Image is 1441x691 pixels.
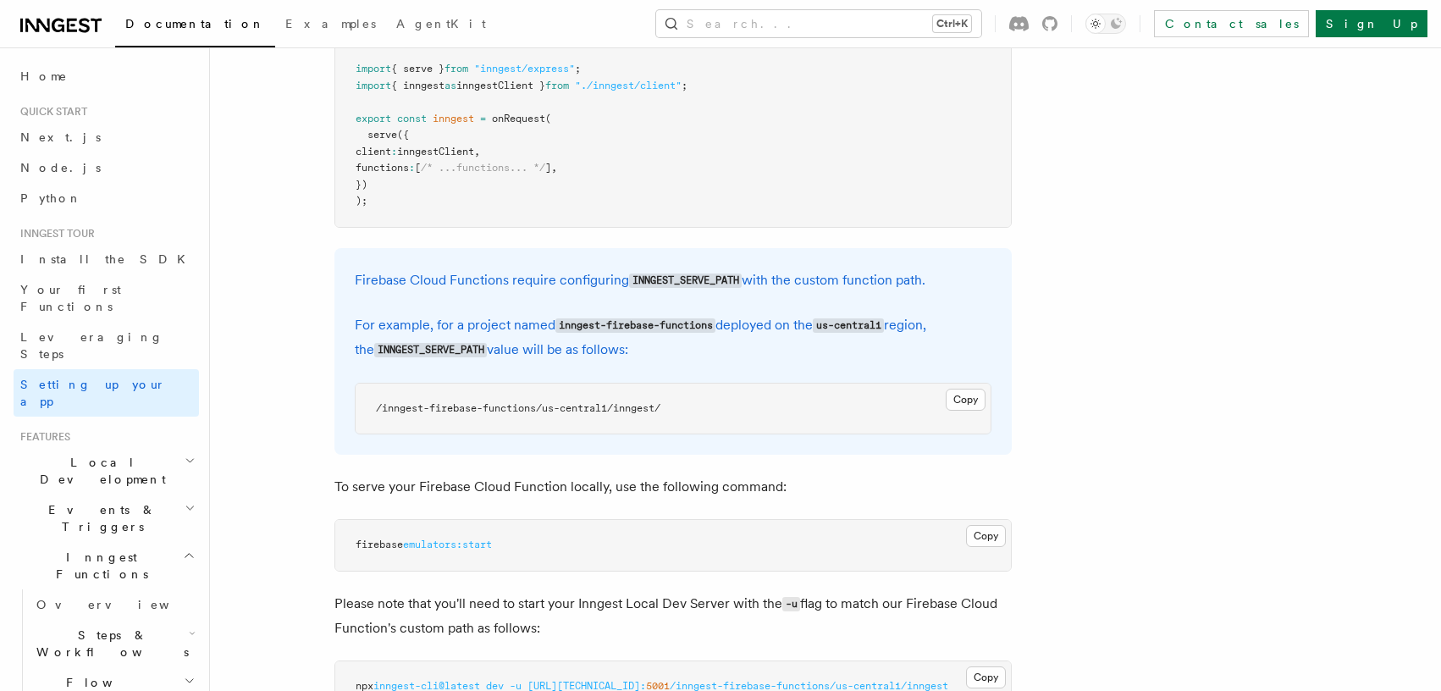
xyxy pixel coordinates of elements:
span: ; [682,80,687,91]
button: Copy [966,666,1006,688]
button: Toggle dark mode [1085,14,1126,34]
code: /inngest-firebase-functions/us-central1/inngest/ [376,402,660,414]
code: INNGEST_SERVE_PATH [629,274,742,288]
span: ); [356,195,367,207]
span: ( [545,113,551,124]
span: [ [415,162,421,174]
kbd: Ctrl+K [933,15,971,32]
a: Home [14,61,199,91]
span: ] [545,162,551,174]
a: Contact sales [1154,10,1309,37]
button: Local Development [14,447,199,495]
span: onRequest [492,113,545,124]
code: INNGEST_SERVE_PATH [374,343,487,357]
span: , [551,162,557,174]
code: inngest-firebase-functions [555,318,715,333]
button: Search...Ctrl+K [656,10,981,37]
span: Events & Triggers [14,501,185,535]
span: }) [356,179,367,191]
span: from [444,63,468,75]
a: Next.js [14,122,199,152]
span: ({ [397,129,409,141]
span: Quick start [14,105,87,119]
span: Python [20,191,82,205]
span: const [397,113,427,124]
span: : [391,146,397,158]
span: firebase [356,539,403,550]
button: Events & Triggers [14,495,199,542]
span: import [356,63,391,75]
span: Inngest tour [14,227,95,240]
span: Leveraging Steps [20,330,163,361]
button: Copy [946,389,986,411]
span: Node.js [20,161,101,174]
a: Node.js [14,152,199,183]
span: import [356,80,391,91]
span: serve [367,129,397,141]
span: Documentation [125,17,265,30]
span: AgentKit [396,17,486,30]
button: Steps & Workflows [30,620,199,667]
span: export [356,113,391,124]
a: Documentation [115,5,275,47]
a: Leveraging Steps [14,322,199,369]
span: /* ...functions... */ [421,162,545,174]
span: emulators:start [403,539,492,550]
span: Features [14,430,70,444]
span: Install the SDK [20,252,196,266]
code: us-central1 [813,318,884,333]
span: = [480,113,486,124]
p: Firebase Cloud Functions require configuring with the custom function path. [355,268,991,293]
span: : [409,162,415,174]
a: AgentKit [386,5,496,46]
span: Local Development [14,454,185,488]
p: To serve your Firebase Cloud Function locally, use the following command: [334,475,1012,499]
code: -u [782,597,800,611]
span: inngest [433,113,474,124]
span: Home [20,68,68,85]
span: Inngest Functions [14,549,183,583]
span: functions [356,162,409,174]
p: For example, for a project named deployed on the region, the value will be as follows: [355,313,991,362]
a: Overview [30,589,199,620]
span: inngestClient [397,146,474,158]
span: client [356,146,391,158]
span: Overview [36,598,211,611]
a: Setting up your app [14,369,199,417]
span: Your first Functions [20,283,121,313]
button: Inngest Functions [14,542,199,589]
span: "inngest/express" [474,63,575,75]
span: { serve } [391,63,444,75]
a: Install the SDK [14,244,199,274]
span: ; [575,63,581,75]
span: , [474,146,480,158]
p: Please note that you'll need to start your Inngest Local Dev Server with the flag to match our Fi... [334,592,1012,640]
span: { inngest [391,80,444,91]
span: Setting up your app [20,378,166,408]
span: Next.js [20,130,101,144]
a: Python [14,183,199,213]
span: Examples [285,17,376,30]
span: as [444,80,456,91]
span: inngestClient } [456,80,545,91]
span: Steps & Workflows [30,627,189,661]
a: Examples [275,5,386,46]
span: "./inngest/client" [575,80,682,91]
button: Copy [966,525,1006,547]
a: Your first Functions [14,274,199,322]
a: Sign Up [1316,10,1427,37]
span: from [545,80,569,91]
